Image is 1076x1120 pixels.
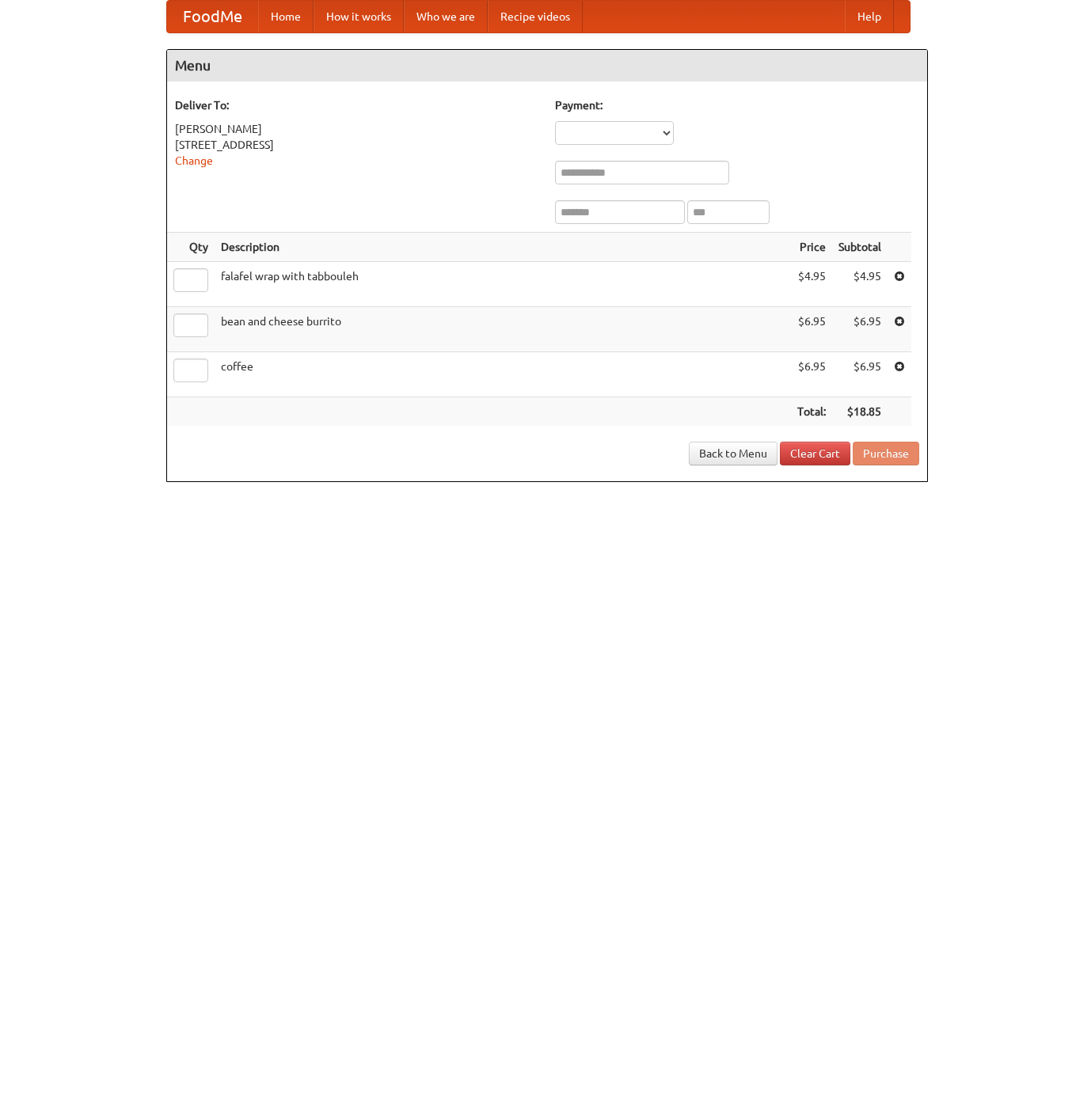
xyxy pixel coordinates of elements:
[791,233,832,262] th: Price
[215,262,791,307] td: falafel wrap with tabbouleh
[853,442,919,465] button: Purchase
[488,1,583,32] a: Recipe videos
[215,307,791,352] td: bean and cheese burrito
[167,1,258,32] a: FoodMe
[175,137,539,153] div: [STREET_ADDRESS]
[555,97,919,113] h5: Payment:
[167,233,215,262] th: Qty
[832,262,888,307] td: $4.95
[175,154,213,167] a: Change
[791,262,832,307] td: $4.95
[215,233,791,262] th: Description
[791,397,832,427] th: Total:
[832,397,888,427] th: $18.85
[404,1,488,32] a: Who we are
[845,1,894,32] a: Help
[689,442,778,465] a: Back to Menu
[175,121,539,137] div: [PERSON_NAME]
[175,97,539,113] h5: Deliver To:
[167,50,927,82] h4: Menu
[791,352,832,397] td: $6.95
[314,1,404,32] a: How it works
[215,352,791,397] td: coffee
[832,307,888,352] td: $6.95
[258,1,314,32] a: Home
[832,352,888,397] td: $6.95
[780,442,850,465] a: Clear Cart
[832,233,888,262] th: Subtotal
[791,307,832,352] td: $6.95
